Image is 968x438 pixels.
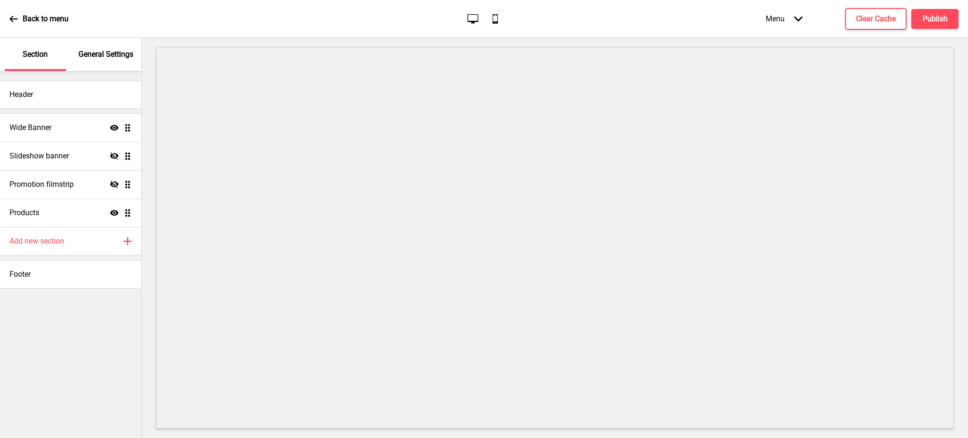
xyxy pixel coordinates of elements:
[23,14,69,24] p: Back to menu
[856,14,896,24] h4: Clear Cache
[78,49,133,60] p: General Settings
[923,14,948,24] h4: Publish
[911,9,959,29] button: Publish
[756,5,812,33] div: Menu
[23,49,48,60] p: Section
[9,151,69,161] h4: Slideshow banner
[9,236,64,246] h4: Add new section
[845,8,907,30] button: Clear Cache
[9,6,69,32] a: Back to menu
[9,123,52,133] h4: Wide Banner
[9,208,39,218] h4: Products
[9,269,31,280] h4: Footer
[9,179,74,190] h4: Promotion filmstrip
[9,89,33,100] h4: Header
